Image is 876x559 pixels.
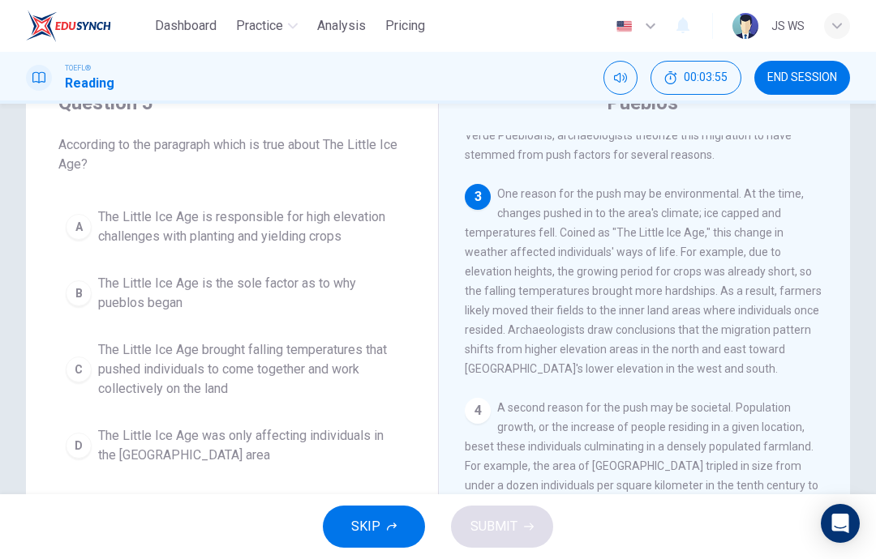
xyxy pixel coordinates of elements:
[351,515,380,538] span: SKIP
[317,16,366,36] span: Analysis
[614,20,634,32] img: en
[732,13,758,39] img: Profile picture
[148,11,223,41] button: Dashboard
[230,11,304,41] button: Practice
[465,187,822,375] span: One reason for the push may be environmental. At the time, changes pushed in to the area's climat...
[58,135,406,174] span: According to the paragraph which is true about The Little Ice Age?
[58,333,406,406] button: CThe Little Ice Age brought falling temperatures that pushed individuals to come together and wor...
[236,16,283,36] span: Practice
[603,61,638,95] div: Mute
[311,11,372,41] button: Analysis
[26,10,148,42] a: EduSynch logo
[58,419,406,472] button: DThe Little Ice Age was only affecting individuals in the [GEOGRAPHIC_DATA] area
[651,61,741,95] button: 00:03:55
[651,61,741,95] div: Hide
[66,433,92,459] div: D
[684,71,728,84] span: 00:03:55
[385,16,425,36] span: Pricing
[771,16,805,36] div: ๋JS WS
[26,10,111,42] img: EduSynch logo
[465,398,491,424] div: 4
[98,274,398,313] span: The Little Ice Age is the sole factor as to why pueblos began
[821,504,860,543] div: Open Intercom Messenger
[58,200,406,254] button: AThe Little Ice Age is responsible for high elevation challenges with planting and yielding crops
[754,61,850,95] button: END SESSION
[767,71,837,84] span: END SESSION
[65,74,114,93] h1: Reading
[66,356,92,382] div: C
[379,11,432,41] button: Pricing
[65,62,91,74] span: TOEFL®
[465,184,491,210] div: 3
[98,340,398,399] span: The Little Ice Age brought falling temperatures that pushed individuals to come together and work...
[66,280,92,306] div: B
[66,214,92,240] div: A
[58,267,406,320] button: BThe Little Ice Age is the sole factor as to why pueblos began
[323,506,425,548] button: SKIP
[98,207,398,246] span: The Little Ice Age is responsible for high elevation challenges with planting and yielding crops
[98,426,398,465] span: The Little Ice Age was only affecting individuals in the [GEOGRAPHIC_DATA] area
[155,16,217,36] span: Dashboard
